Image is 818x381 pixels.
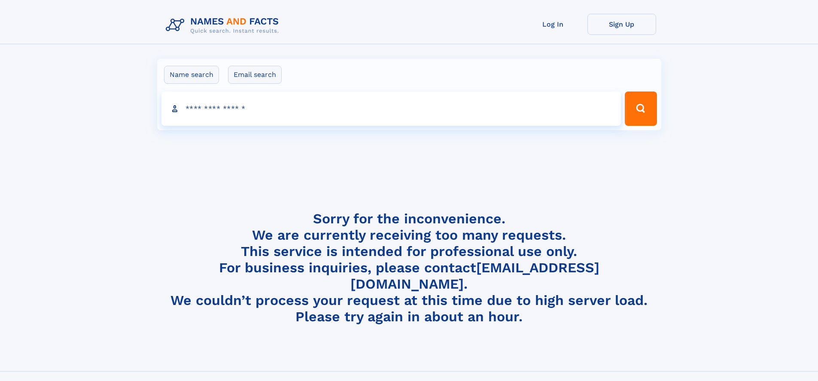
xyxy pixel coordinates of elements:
[519,14,587,35] a: Log In
[162,210,656,325] h4: Sorry for the inconvenience. We are currently receiving too many requests. This service is intend...
[161,91,621,126] input: search input
[162,14,286,37] img: Logo Names and Facts
[587,14,656,35] a: Sign Up
[625,91,657,126] button: Search Button
[228,66,282,84] label: Email search
[350,259,599,292] a: [EMAIL_ADDRESS][DOMAIN_NAME]
[164,66,219,84] label: Name search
